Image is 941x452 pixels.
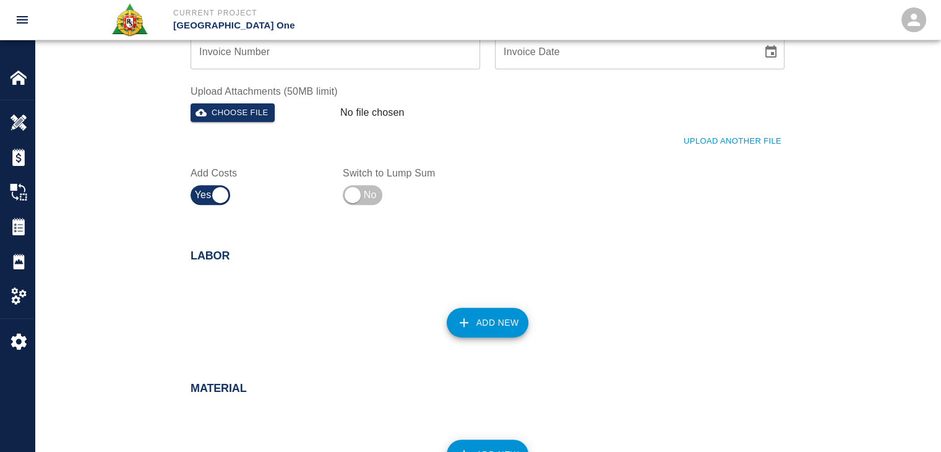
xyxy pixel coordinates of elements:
label: Add Costs [191,166,328,180]
button: Upload Another File [681,132,784,151]
p: Current Project [173,7,538,19]
iframe: Chat Widget [879,393,941,452]
h2: Material [191,382,784,396]
label: Upload Attachments (50MB limit) [191,84,784,98]
button: Add New [447,308,529,337]
button: Choose file [191,103,275,123]
input: mm/dd/yyyy [495,35,754,69]
p: [GEOGRAPHIC_DATA] One [173,19,538,33]
h2: Labor [191,250,784,263]
button: open drawer [7,5,37,35]
label: Switch to Lump Sum [343,166,480,180]
button: Choose date [758,40,783,64]
p: No file chosen [340,105,405,120]
img: Roger & Sons Concrete [111,2,148,37]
